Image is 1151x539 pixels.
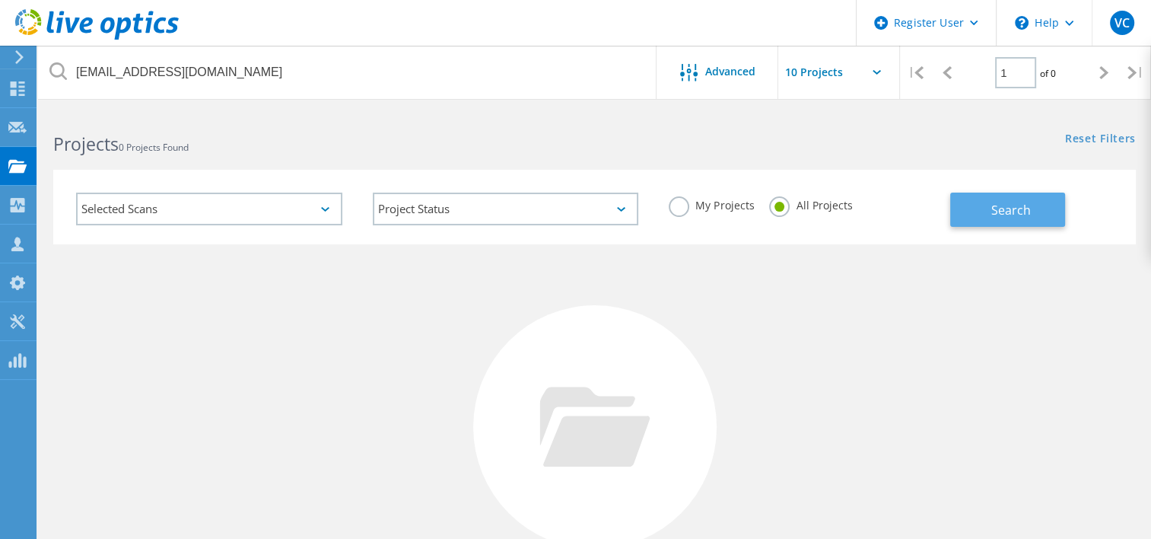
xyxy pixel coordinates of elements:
[705,66,755,77] span: Advanced
[373,193,639,225] div: Project Status
[1065,133,1136,146] a: Reset Filters
[53,132,119,156] b: Projects
[669,196,754,211] label: My Projects
[1120,46,1151,100] div: |
[1114,17,1129,29] span: VC
[769,196,852,211] label: All Projects
[1015,16,1029,30] svg: \n
[1040,67,1056,80] span: of 0
[900,46,931,100] div: |
[950,193,1065,227] button: Search
[119,141,189,154] span: 0 Projects Found
[76,193,342,225] div: Selected Scans
[38,46,657,99] input: Search projects by name, owner, ID, company, etc
[15,32,179,43] a: Live Optics Dashboard
[991,202,1031,218] span: Search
